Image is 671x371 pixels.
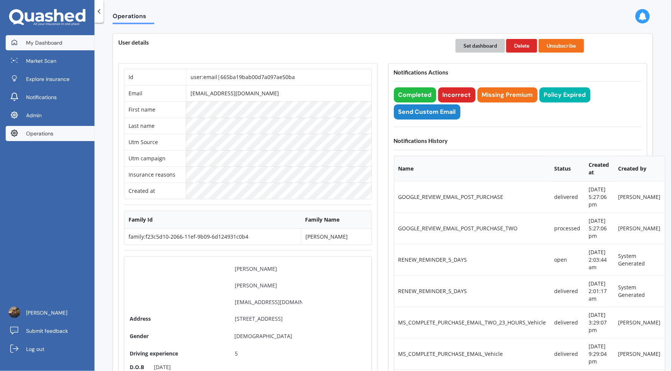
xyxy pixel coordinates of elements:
td: System Generated [614,244,665,275]
span: Gender [130,332,149,340]
div: [DATE] [148,363,177,371]
th: Family Name [301,211,371,229]
a: Market Scan [6,53,95,68]
h4: User details [118,39,445,46]
td: Email [124,85,186,101]
input: Driving experience [228,347,309,360]
a: My Dashboard [6,35,95,50]
td: GOOGLE_REVIEW_EMAIL_POST_PURCHASE_TWO [394,213,550,244]
td: [DATE] 3:29:07 pm [585,307,614,338]
th: Status [550,156,585,182]
td: [DATE] 5:27:06 pm [585,213,614,244]
button: Missing Premium [477,87,538,102]
th: Name [394,156,550,182]
span: My Dashboard [26,39,62,47]
span: Admin [26,112,42,119]
td: First name [124,101,186,118]
td: delivered [550,275,585,307]
td: [PERSON_NAME] [614,182,665,213]
button: Delete [506,39,537,53]
td: [PERSON_NAME] [301,229,371,245]
td: MS_COMPLETE_PURCHASE_EMAIL_TWO_23_HOURS_Vehicle [394,307,550,338]
span: Submit feedback [26,327,68,335]
a: Notifications [6,90,95,105]
h4: Notifications Actions [394,69,642,76]
td: [PERSON_NAME] [614,338,665,369]
div: D.O.B [130,363,144,371]
td: MS_COMPLETE_PURCHASE_EMAIL_Vehicle [394,338,550,369]
td: Utm campaign [124,150,186,166]
a: Submit feedback [6,323,95,338]
td: Created at [124,183,186,199]
button: Unsubscribe [539,39,584,53]
td: Last name [124,118,186,134]
span: Operations [26,130,53,137]
td: Id [124,69,186,85]
td: open [550,244,585,275]
td: Insurance reasons [124,166,186,183]
td: Utm Source [124,134,186,150]
td: delivered [550,182,585,213]
td: family:f23c5d10-2066-11ef-9b09-6d124931c0b4 [124,229,301,245]
td: RENEW_REMINDER_5_DAYS [394,275,550,307]
td: System Generated [614,275,665,307]
input: Address [228,312,309,326]
td: GOOGLE_REVIEW_EMAIL_POST_PURCHASE [394,182,550,213]
th: Created at [585,156,614,182]
a: Explore insurance [6,71,95,87]
td: [DATE] 9:29:04 pm [585,338,614,369]
span: Explore insurance [26,75,70,83]
td: [EMAIL_ADDRESS][DOMAIN_NAME] [186,85,371,101]
td: [DATE] 2:01:17 am [585,275,614,307]
a: Log out [6,342,95,357]
span: Log out [26,345,44,353]
span: Market Scan [26,57,56,65]
button: Set dashboard [456,39,505,53]
span: Address [130,315,224,323]
td: RENEW_REMINDER_5_DAYS [394,244,550,275]
span: Operations [113,12,154,23]
th: Family Id [124,211,301,229]
h4: Notifications History [394,137,642,144]
button: Completed [394,87,436,102]
span: Notifications [26,93,57,101]
td: [PERSON_NAME] [614,307,665,338]
td: delivered [550,338,585,369]
img: ACg8ocJLa-csUtcL-80ItbA20QSwDJeqfJvWfn8fgM9RBEIPTcSLDHdf=s96-c [9,307,20,318]
button: Send Custom Email [394,104,460,120]
td: [PERSON_NAME] [614,213,665,244]
a: Operations [6,126,95,141]
td: delivered [550,307,585,338]
a: [PERSON_NAME] [6,305,95,320]
td: [DATE] 5:27:06 pm [585,182,614,213]
th: Created by [614,156,665,182]
td: user:email|665ba19bab00d7a097ae50ba [186,69,371,85]
button: Incorrect [438,87,476,102]
button: Policy Expired [539,87,590,102]
td: [DATE] 2:03:44 am [585,244,614,275]
span: [PERSON_NAME] [26,309,67,317]
a: Admin [6,108,95,123]
span: Driving experience [130,350,224,357]
td: processed [550,213,585,244]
